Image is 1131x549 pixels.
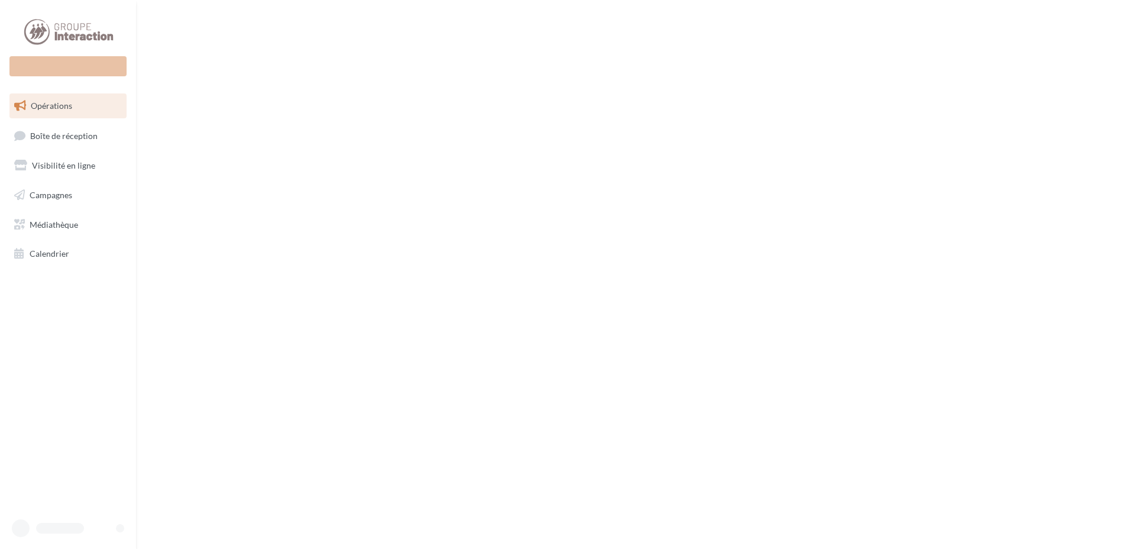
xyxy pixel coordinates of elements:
[30,219,78,229] span: Médiathèque
[9,56,127,76] div: Nouvelle campagne
[32,160,95,170] span: Visibilité en ligne
[7,241,129,266] a: Calendrier
[7,212,129,237] a: Médiathèque
[7,93,129,118] a: Opérations
[30,190,72,200] span: Campagnes
[7,123,129,148] a: Boîte de réception
[31,101,72,111] span: Opérations
[30,248,69,259] span: Calendrier
[7,153,129,178] a: Visibilité en ligne
[30,130,98,140] span: Boîte de réception
[7,183,129,208] a: Campagnes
